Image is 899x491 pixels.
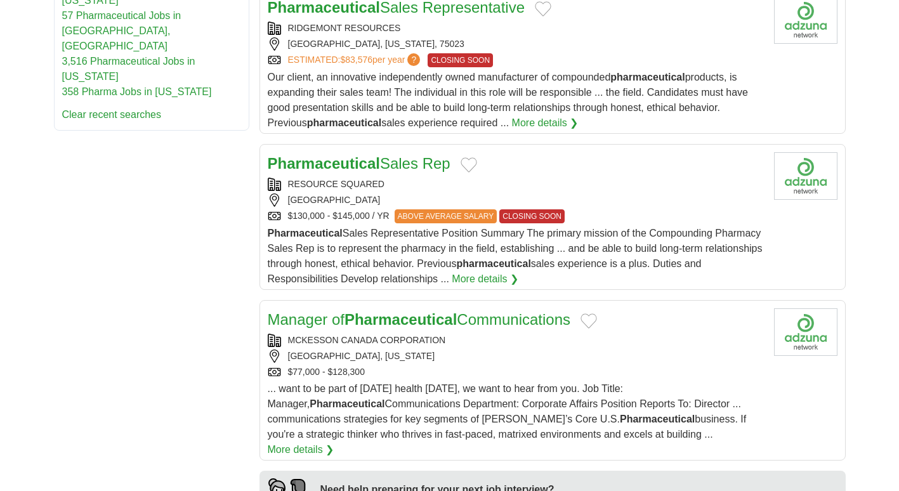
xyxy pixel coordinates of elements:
a: 57 Pharmaceutical Jobs in [GEOGRAPHIC_DATA], [GEOGRAPHIC_DATA] [62,10,181,51]
strong: Pharmaceutical [620,414,695,424]
button: Add to favorite jobs [461,157,477,173]
span: CLOSING SOON [499,209,565,223]
div: [GEOGRAPHIC_DATA] [268,193,764,207]
div: $130,000 - $145,000 / YR [268,209,764,223]
div: $77,000 - $128,300 [268,365,764,379]
span: $83,576 [340,55,372,65]
img: Company logo [774,152,837,200]
button: Add to favorite jobs [581,313,597,329]
strong: Pharmaceutical [268,228,343,239]
div: RIDGEMONT RESOURCES [268,22,764,35]
a: PharmaceuticalSales Rep [268,155,450,172]
strong: pharmaceutical [456,258,530,269]
strong: Pharmaceutical [310,398,384,409]
span: CLOSING SOON [428,53,493,67]
a: More details ❯ [512,115,579,131]
div: RESOURCE SQUARED [268,178,764,191]
div: MCKESSON CANADA CORPORATION [268,334,764,347]
a: ESTIMATED:$83,576per year? [288,53,423,67]
span: ? [407,53,420,66]
strong: pharmaceutical [307,117,381,128]
span: Our client, an innovative independently owned manufacturer of compounded products, is expanding t... [268,72,748,128]
a: More details ❯ [268,442,334,457]
div: [GEOGRAPHIC_DATA], [US_STATE] [268,350,764,363]
strong: pharmaceutical [610,72,685,82]
span: Sales Representative Position Summary The primary mission of the Compounding Pharmacy Sales Rep i... [268,228,763,284]
a: Clear recent searches [62,109,162,120]
span: ABOVE AVERAGE SALARY [395,209,497,223]
div: [GEOGRAPHIC_DATA], [US_STATE], 75023 [268,37,764,51]
span: ... want to be part of [DATE] health [DATE], we want to hear from you. Job Title: Manager, Commun... [268,383,747,440]
a: 3,516 Pharmaceutical Jobs in [US_STATE] [62,56,195,82]
button: Add to favorite jobs [535,1,551,16]
a: More details ❯ [452,272,518,287]
img: Company logo [774,308,837,356]
a: 358 Pharma Jobs in [US_STATE] [62,86,212,97]
strong: Pharmaceutical [268,155,380,172]
a: Manager ofPharmaceuticalCommunications [268,311,571,328]
strong: Pharmaceutical [345,311,457,328]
